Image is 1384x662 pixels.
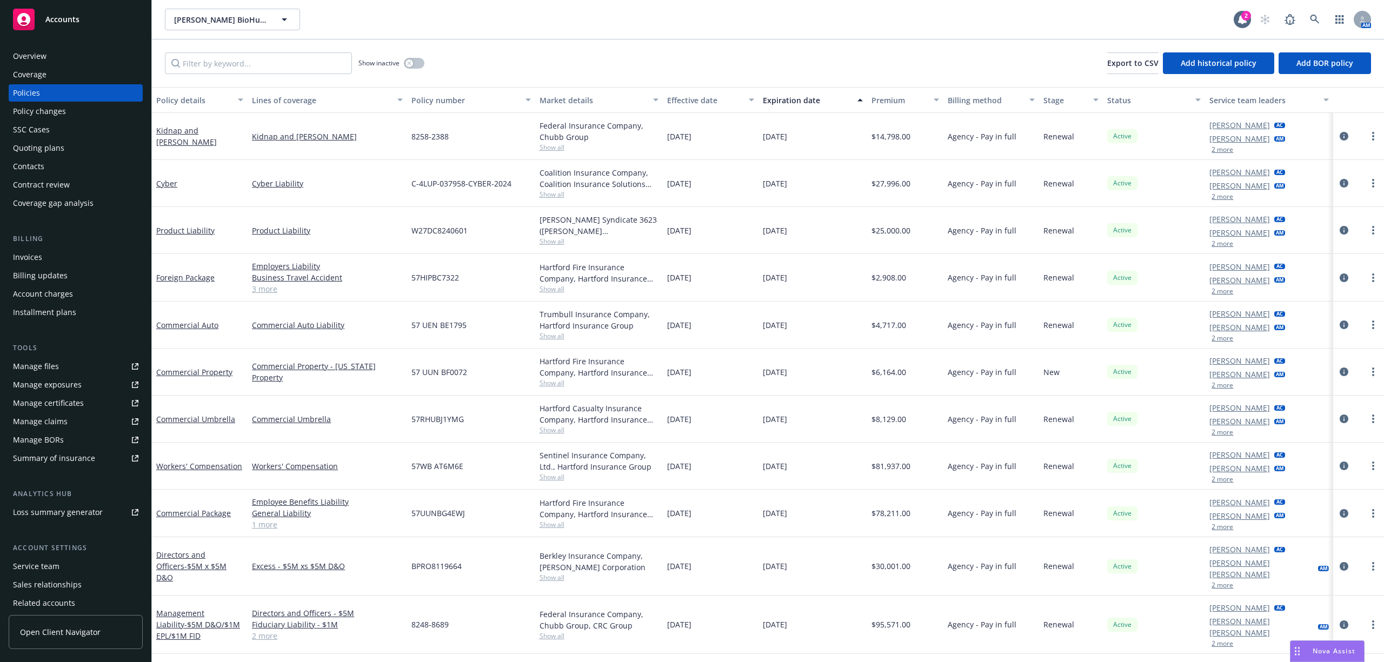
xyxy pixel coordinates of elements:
[1338,507,1350,520] a: circleInformation
[763,272,787,283] span: [DATE]
[1290,640,1365,662] button: Nova Assist
[1367,365,1380,378] a: more
[252,560,403,572] a: Excess - $5M xs $5M D&O
[763,413,787,425] span: [DATE]
[13,249,42,266] div: Invoices
[252,619,403,630] a: Fiduciary Liability - $1M
[948,178,1016,189] span: Agency - Pay in full
[252,95,391,106] div: Lines of coverage
[540,631,658,640] span: Show all
[9,84,143,102] a: Policies
[1112,367,1133,377] span: Active
[535,87,663,113] button: Market details
[9,233,143,244] div: Billing
[13,504,103,521] div: Loss summary generator
[9,176,143,193] a: Contract review
[867,87,944,113] button: Premium
[1209,557,1313,580] a: [PERSON_NAME] [PERSON_NAME]
[1254,9,1276,30] a: Start snowing
[252,319,403,331] a: Commercial Auto Liability
[1112,178,1133,188] span: Active
[540,497,658,520] div: Hartford Fire Insurance Company, Hartford Insurance Group
[13,103,66,120] div: Policy changes
[871,178,910,189] span: $27,996.00
[411,413,464,425] span: 57RHUBJ1YMG
[45,15,79,24] span: Accounts
[540,450,658,472] div: Sentinel Insurance Company, Ltd., Hartford Insurance Group
[1338,365,1350,378] a: circleInformation
[540,167,658,190] div: Coalition Insurance Company, Coalition Insurance Solutions (Carrier)
[1209,497,1270,508] a: [PERSON_NAME]
[9,195,143,212] a: Coverage gap analysis
[1367,271,1380,284] a: more
[667,95,742,106] div: Effective date
[13,121,50,138] div: SSC Cases
[156,178,177,189] a: Cyber
[1212,335,1233,342] button: 2 more
[540,472,658,482] span: Show all
[667,178,691,189] span: [DATE]
[411,460,463,472] span: 57WB AT6M6E
[1290,641,1304,661] div: Drag to move
[156,461,242,471] a: Workers' Compensation
[667,413,691,425] span: [DATE]
[871,272,906,283] span: $2,908.00
[13,376,82,393] div: Manage exposures
[667,272,691,283] span: [DATE]
[871,507,910,519] span: $78,211.00
[156,272,215,283] a: Foreign Package
[252,178,403,189] a: Cyber Liability
[252,283,403,295] a: 3 more
[248,87,407,113] button: Lines of coverage
[948,366,1016,378] span: Agency - Pay in full
[9,66,143,83] a: Coverage
[1209,227,1270,238] a: [PERSON_NAME]
[948,95,1023,106] div: Billing method
[948,413,1016,425] span: Agency - Pay in full
[1367,130,1380,143] a: more
[667,560,691,572] span: [DATE]
[152,87,248,113] button: Policy details
[156,320,218,330] a: Commercial Auto
[9,413,143,430] a: Manage claims
[1212,240,1233,247] button: 2 more
[1039,87,1103,113] button: Stage
[540,309,658,331] div: Trumbull Insurance Company, Hartford Insurance Group
[411,272,459,283] span: 57HIPBC7322
[165,52,352,74] input: Filter by keyword...
[540,143,658,152] span: Show all
[1338,224,1350,237] a: circleInformation
[1304,9,1326,30] a: Search
[763,507,787,519] span: [DATE]
[9,249,143,266] a: Invoices
[9,394,143,412] a: Manage certificates
[1212,429,1233,436] button: 2 more
[9,543,143,553] div: Account settings
[763,225,787,236] span: [DATE]
[1043,95,1087,106] div: Stage
[9,121,143,138] a: SSC Cases
[1043,619,1074,630] span: Renewal
[1043,366,1060,378] span: New
[1313,646,1355,656] span: Nova Assist
[252,131,403,142] a: Kidnap and [PERSON_NAME]
[165,9,300,30] button: [PERSON_NAME] BioHub, Inc.
[763,178,787,189] span: [DATE]
[948,131,1016,142] span: Agency - Pay in full
[9,431,143,449] a: Manage BORs
[1163,52,1274,74] button: Add historical policy
[1212,382,1233,389] button: 2 more
[1212,193,1233,200] button: 2 more
[763,619,787,630] span: [DATE]
[13,48,46,65] div: Overview
[1212,146,1233,153] button: 2 more
[1338,130,1350,143] a: circleInformation
[943,87,1039,113] button: Billing method
[1338,318,1350,331] a: circleInformation
[156,508,231,518] a: Commercial Package
[1209,95,1316,106] div: Service team leaders
[540,95,647,106] div: Market details
[1209,133,1270,144] a: [PERSON_NAME]
[540,425,658,434] span: Show all
[948,319,1016,331] span: Agency - Pay in full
